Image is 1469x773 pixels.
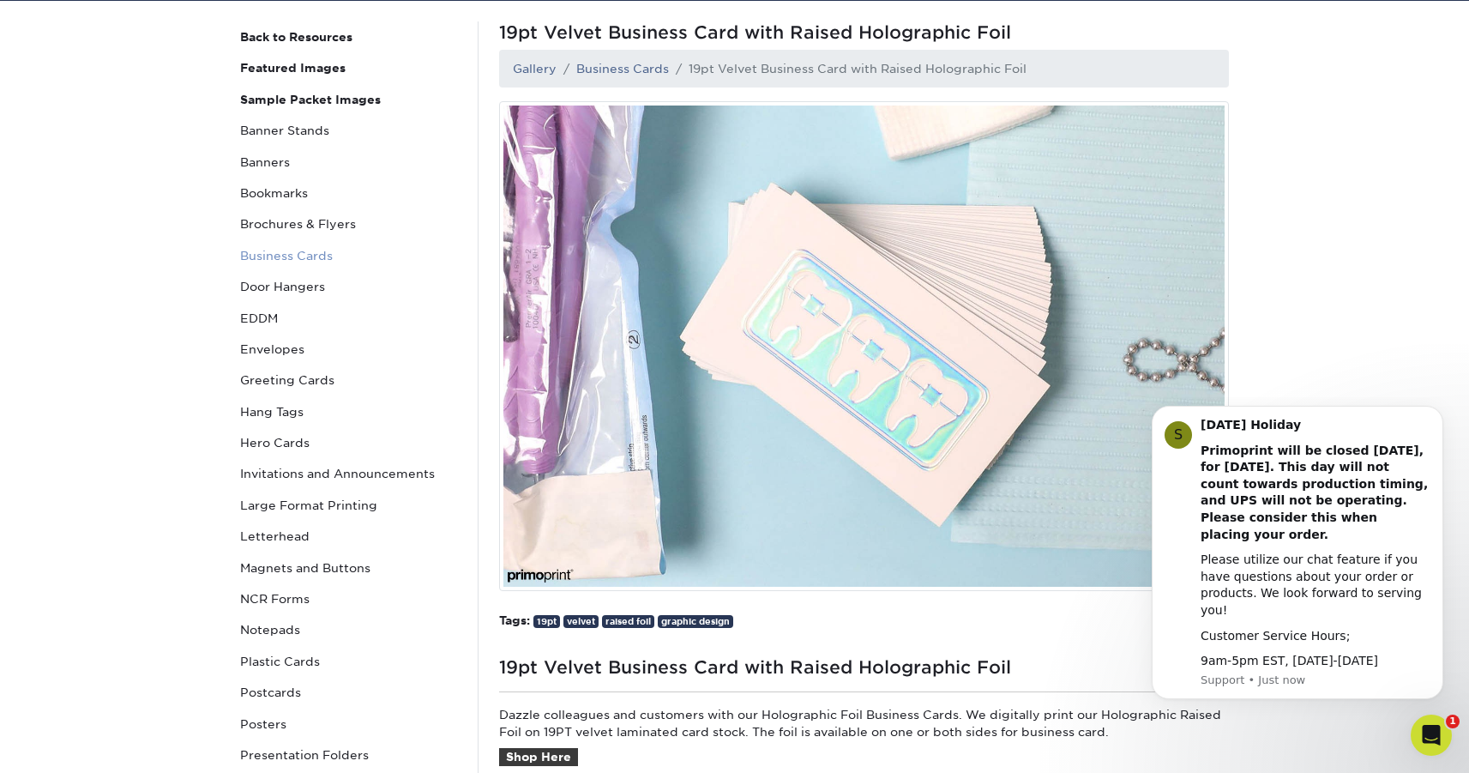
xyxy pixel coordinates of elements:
[576,62,669,75] a: Business Cards
[233,614,465,645] a: Notepads
[1126,397,1469,727] iframe: Intercom notifications message
[669,60,1026,77] li: 19pt Velvet Business Card with Raised Holographic Foil
[233,553,465,583] a: Magnets and Buttons
[233,740,465,770] a: Presentation Folders
[1446,715,1460,728] span: 1
[233,646,465,677] a: Plastic Cards
[499,21,1229,43] span: 19pt Velvet Business Card with Raised Holographic Foil
[563,615,599,628] a: velvet
[240,61,346,75] strong: Featured Images
[499,650,1229,678] h1: 19pt Velvet Business Card with Raised Holographic Foil
[233,365,465,396] a: Greeting Cards
[4,721,146,767] iframe: Google Customer Reviews
[233,490,465,521] a: Large Format Printing
[233,240,465,271] a: Business Cards
[533,615,560,628] a: 19pt
[658,615,733,628] a: graphic design
[233,677,465,708] a: Postcards
[240,93,381,106] strong: Sample Packet Images
[233,303,465,334] a: EDDM
[499,613,530,627] strong: Tags:
[233,52,465,83] a: Featured Images
[233,178,465,208] a: Bookmarks
[513,62,557,75] a: Gallery
[233,458,465,489] a: Invitations and Announcements
[233,147,465,178] a: Banners
[233,334,465,365] a: Envelopes
[233,521,465,552] a: Letterhead
[233,84,465,115] a: Sample Packet Images
[233,21,465,52] a: Back to Resources
[233,427,465,458] a: Hero Cards
[499,101,1229,591] img: Demand attention with Holographic Foil Business Cards
[233,271,465,302] a: Door Hangers
[499,748,578,767] a: Shop Here
[233,396,465,427] a: Hang Tags
[1411,715,1452,756] iframe: Intercom live chat
[233,709,465,740] a: Posters
[233,583,465,614] a: NCR Forms
[233,115,465,146] a: Banner Stands
[233,208,465,239] a: Brochures & Flyers
[602,615,654,628] a: raised foil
